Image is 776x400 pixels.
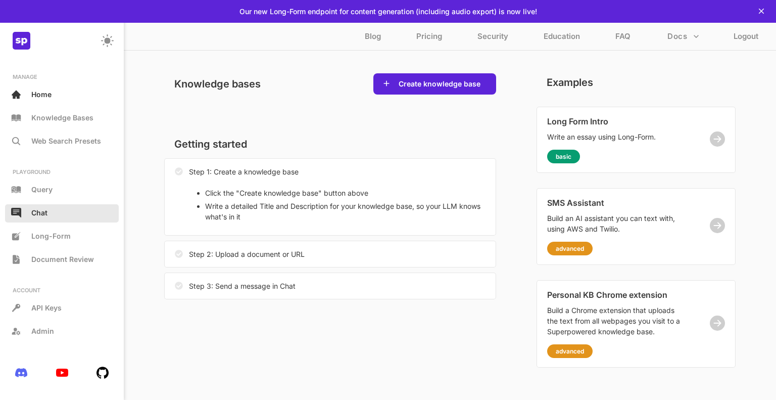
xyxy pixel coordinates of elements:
[31,303,62,312] p: API Keys
[544,31,580,46] p: Education
[547,290,686,300] p: Personal KB Chrome extension
[31,185,53,194] p: Query
[31,327,54,335] p: Admin
[556,347,584,355] p: advanced
[205,188,486,198] li: Click the "Create knowledge base" button above
[56,369,68,377] img: N39bNTixw8P4fi+M93mRMZHgAAAAASUVORK5CYII=
[547,116,686,126] p: Long Form Intro
[663,27,703,46] button: more
[537,73,603,92] p: Examples
[31,137,101,145] p: Web Search Presets
[5,287,119,294] p: ACCOUNT
[556,153,571,160] p: basic
[547,131,686,142] p: Write an essay using Long-Form.
[189,281,296,291] p: Step 3: Send a message in Chat
[5,168,119,175] p: PLAYGROUND
[31,208,47,217] p: Chat
[416,31,442,46] p: Pricing
[164,135,496,153] p: Getting started
[5,73,119,80] p: MANAGE
[15,368,27,377] img: bnu8aOQAAAABJRU5ErkJggg==
[477,31,508,46] p: Security
[365,31,381,46] p: Blog
[205,201,486,222] li: Write a detailed Title and Description for your knowledge base, so your LLM knows what's in it
[31,90,52,99] p: Home
[164,75,271,93] p: Knowledge bases
[396,79,483,89] button: Create knowledge base
[31,232,71,240] span: Long-Form
[615,31,630,46] p: FAQ
[31,113,93,122] p: Knowledge Bases
[13,32,30,50] img: z8lAhOqrsAAAAASUVORK5CYII=
[31,255,94,263] span: Document Review
[547,198,686,208] p: SMS Assistant
[547,213,686,234] p: Build an AI assistant you can text with, using AWS and Twilio.
[96,367,109,379] img: 6MBzwQAAAABJRU5ErkJggg==
[547,305,686,337] p: Build a Chrome extension that uploads the text from all webpages you visit to a Superpowered know...
[189,249,305,259] p: Step 2: Upload a document or URL
[189,166,299,177] p: Step 1: Create a knowledge base
[734,31,758,46] p: Logout
[239,7,537,16] p: Our new Long-Form endpoint for content generation (including audio export) is now live!
[556,245,584,252] p: advanced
